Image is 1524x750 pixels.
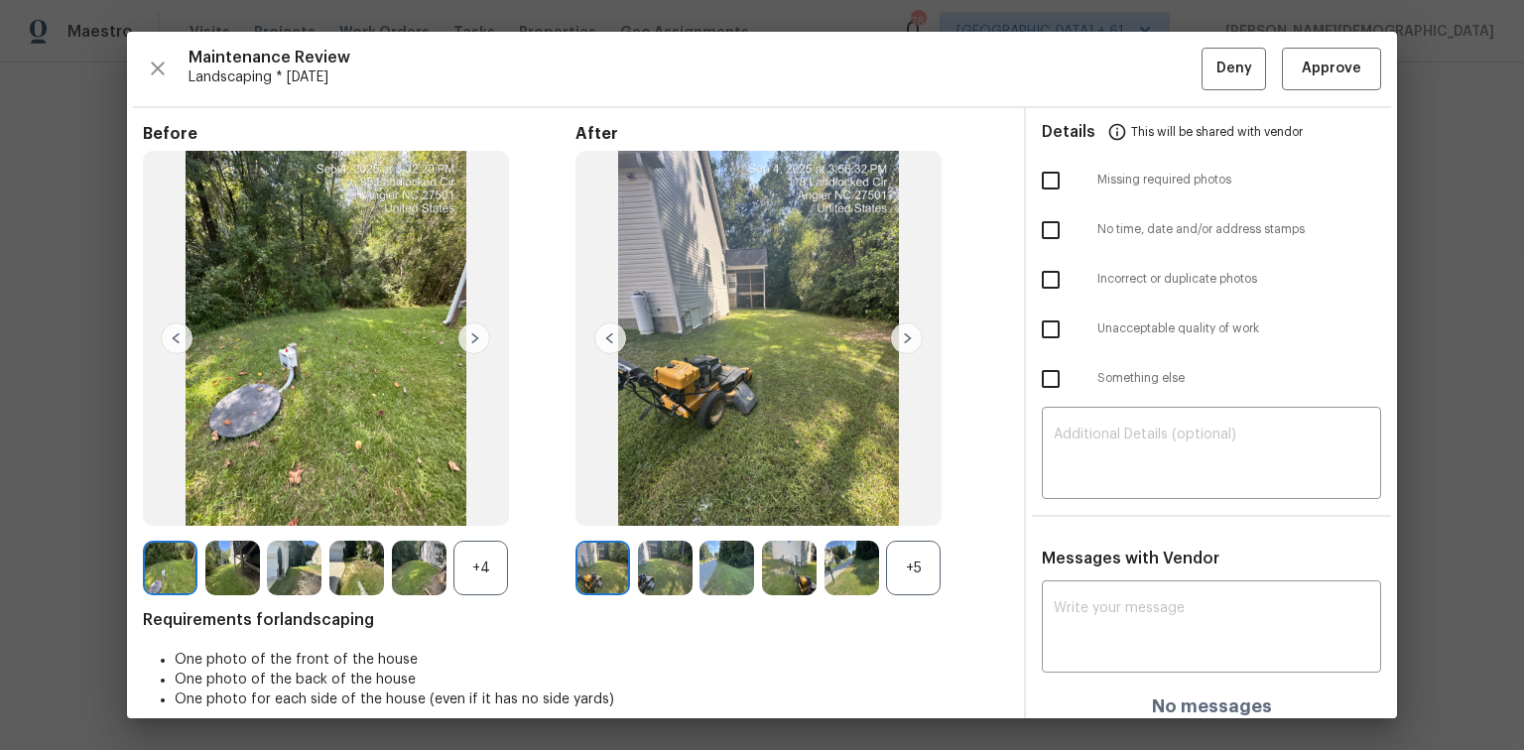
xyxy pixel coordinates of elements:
[1042,551,1219,566] span: Messages with Vendor
[891,322,923,354] img: right-chevron-button-url
[1131,108,1303,156] span: This will be shared with vendor
[1302,57,1361,81] span: Approve
[594,322,626,354] img: left-chevron-button-url
[1097,271,1381,288] span: Incorrect or duplicate photos
[189,67,1202,87] span: Landscaping * [DATE]
[1042,108,1095,156] span: Details
[143,610,1008,630] span: Requirements for landscaping
[175,670,1008,689] li: One photo of the back of the house
[1026,354,1397,404] div: Something else
[1026,205,1397,255] div: No time, date and/or address stamps
[1026,305,1397,354] div: Unacceptable quality of work
[575,124,1008,144] span: After
[1202,48,1266,90] button: Deny
[175,650,1008,670] li: One photo of the front of the house
[1216,57,1252,81] span: Deny
[1026,156,1397,205] div: Missing required photos
[458,322,490,354] img: right-chevron-button-url
[1097,320,1381,337] span: Unacceptable quality of work
[453,541,508,595] div: +4
[189,48,1202,67] span: Maintenance Review
[1097,172,1381,188] span: Missing required photos
[886,541,941,595] div: +5
[1097,370,1381,387] span: Something else
[161,322,192,354] img: left-chevron-button-url
[175,689,1008,709] li: One photo for each side of the house (even if it has no side yards)
[1282,48,1381,90] button: Approve
[143,124,575,144] span: Before
[1097,221,1381,238] span: No time, date and/or address stamps
[1026,255,1397,305] div: Incorrect or duplicate photos
[1152,696,1272,716] h4: No messages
